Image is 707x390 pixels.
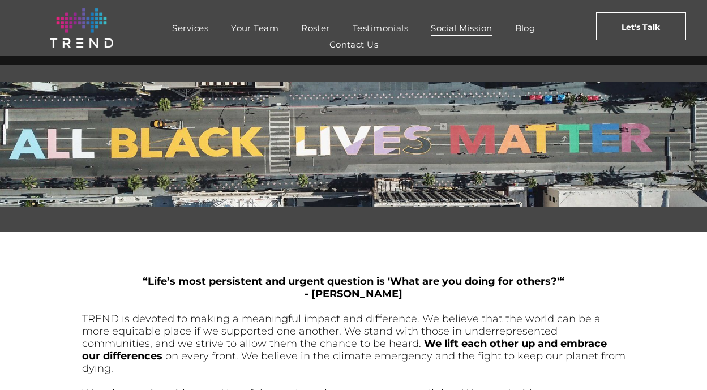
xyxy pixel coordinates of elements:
span: TREND is devoted to making a meaningful impact and difference. We believe that the world can be a... [82,312,601,350]
a: Let's Talk [596,12,686,40]
a: Services [161,20,220,36]
a: Roster [290,20,341,36]
span: “Life’s most persistent and urgent question is 'What are you doing for others?'“ [143,275,564,288]
a: Your Team [220,20,290,36]
span: We lift each other up and embrace our differences [82,337,607,362]
img: logo [50,8,113,48]
a: Contact Us [318,36,390,53]
a: Blog [504,20,547,36]
span: Let's Talk [622,13,660,41]
a: Testimonials [341,20,419,36]
span: on every front. We believe in the climate emergency and the fight to keep our planet from dying. [82,350,625,375]
span: - [PERSON_NAME] [305,288,402,300]
a: Social Mission [419,20,503,36]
